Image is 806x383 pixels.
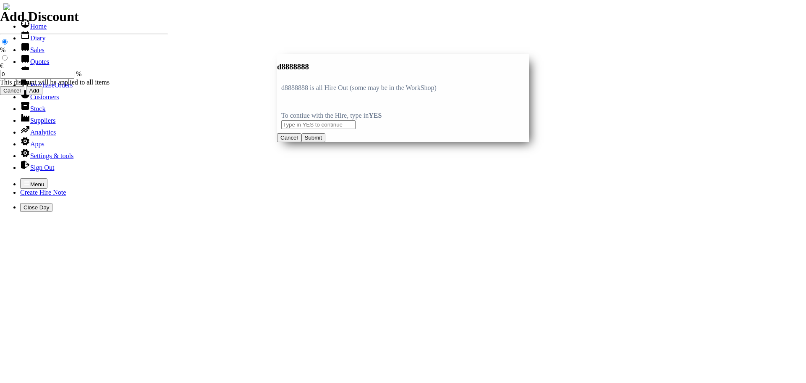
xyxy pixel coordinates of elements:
[20,164,54,171] a: Sign Out
[20,117,55,124] a: Suppliers
[20,189,66,196] a: Create Hire Note
[20,101,803,113] li: Stock
[20,203,52,212] button: Close Day
[20,140,44,148] a: Apps
[20,129,56,136] a: Analytics
[2,39,8,45] input: %
[76,70,81,77] span: %
[281,84,437,119] label: d8888888 is all Hire Out (some may be in the WorkShop) To contiue with the Hire, type in
[2,55,8,61] input: €
[20,178,47,189] button: Menu
[301,133,325,142] button: Submit
[281,120,356,129] input: Type in YES to continue
[20,42,803,54] li: Sales
[20,113,803,124] li: Suppliers
[26,86,43,95] input: Add
[20,152,73,159] a: Settings & tools
[277,133,301,142] button: Cancel
[20,105,45,112] a: Stock
[20,93,59,100] a: Customers
[277,62,529,71] h3: d8888888
[369,112,382,119] strong: YES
